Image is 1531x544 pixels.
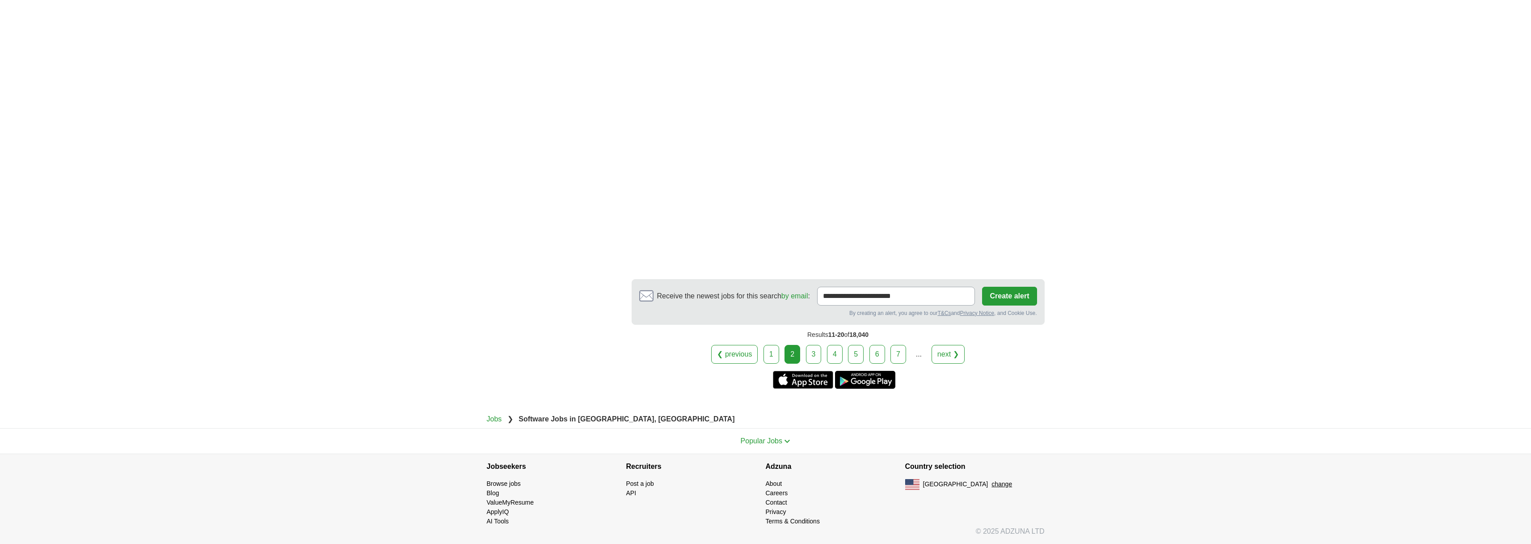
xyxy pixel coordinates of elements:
[905,479,919,490] img: US flag
[827,345,843,364] a: 4
[910,345,928,363] div: ...
[766,518,820,525] a: Terms & Conditions
[932,345,965,364] a: next ❯
[982,287,1037,306] button: Create alert
[626,489,637,497] a: API
[632,325,1045,345] div: Results of
[869,345,885,364] a: 6
[487,489,499,497] a: Blog
[519,415,734,423] strong: Software Jobs in [GEOGRAPHIC_DATA], [GEOGRAPHIC_DATA]
[487,415,502,423] a: Jobs
[784,439,790,443] img: toggle icon
[487,480,521,487] a: Browse jobs
[806,345,822,364] a: 3
[773,371,833,389] a: Get the iPhone app
[835,371,895,389] a: Get the Android app
[487,499,534,506] a: ValueMyResume
[639,309,1037,317] div: By creating an alert, you agree to our and , and Cookie Use.
[507,415,513,423] span: ❯
[828,331,844,338] span: 11-20
[781,292,808,300] a: by email
[991,480,1012,489] button: change
[937,310,951,316] a: T&Cs
[487,508,509,515] a: ApplyIQ
[626,480,654,487] a: Post a job
[923,480,988,489] span: [GEOGRAPHIC_DATA]
[905,454,1045,479] h4: Country selection
[848,345,864,364] a: 5
[766,480,782,487] a: About
[766,508,786,515] a: Privacy
[763,345,779,364] a: 1
[657,291,810,302] span: Receive the newest jobs for this search :
[890,345,906,364] a: 7
[766,499,787,506] a: Contact
[849,331,869,338] span: 18,040
[766,489,788,497] a: Careers
[487,518,509,525] a: AI Tools
[480,526,1052,544] div: © 2025 ADZUNA LTD
[960,310,994,316] a: Privacy Notice
[741,437,782,445] span: Popular Jobs
[711,345,758,364] a: ❮ previous
[784,345,800,364] div: 2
